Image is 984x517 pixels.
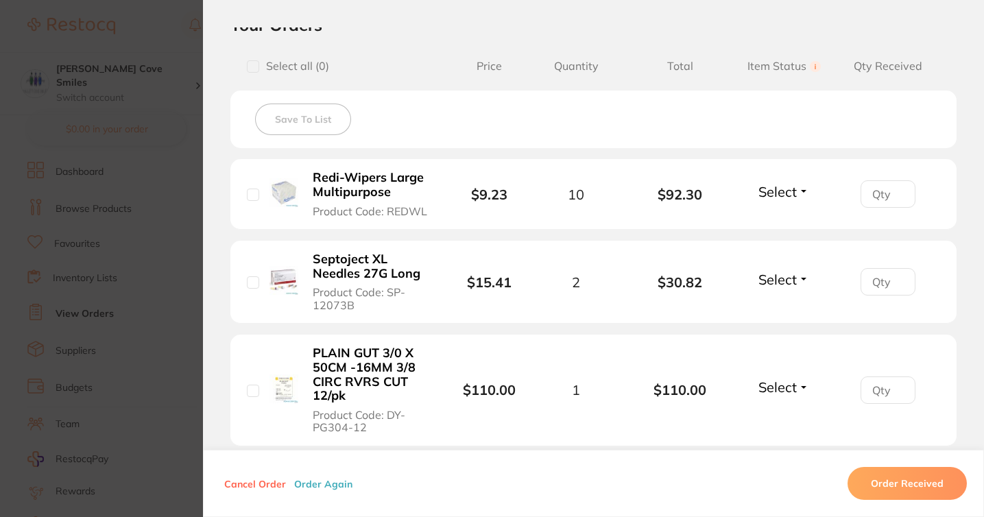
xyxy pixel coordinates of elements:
span: Qty Received [836,60,940,73]
b: $110.00 [463,381,516,398]
button: Save To List [255,104,351,135]
span: Product Code: DY-PG304-12 [313,409,430,434]
button: Order Again [290,477,357,490]
button: PLAIN GUT 3/0 X 50CM -16MM 3/8 CIRC RVRS CUT 12/pk Product Code: DY-PG304-12 [309,346,434,435]
b: Septoject XL Needles 27G Long [313,252,430,280]
b: $9.23 [471,186,507,203]
button: Select [754,378,813,396]
span: 2 [572,274,580,290]
span: Product Code: SP-12073B [313,286,430,311]
span: 1 [572,382,580,398]
img: Septoject XL Needles 27G Long [269,266,298,295]
input: Qty [861,180,915,208]
b: $110.00 [628,382,732,398]
span: Item Status [732,60,837,73]
button: Select [754,271,813,288]
img: PLAIN GUT 3/0 X 50CM -16MM 3/8 CIRC RVRS CUT 12/pk [269,374,298,403]
b: PLAIN GUT 3/0 X 50CM -16MM 3/8 CIRC RVRS CUT 12/pk [313,346,430,403]
span: Quantity [524,60,628,73]
span: Product Code: REDWL [313,205,427,217]
span: Select all ( 0 ) [259,60,329,73]
button: Order Received [848,467,967,500]
button: Redi-Wipers Large Multipurpose Product Code: REDWL [309,170,434,218]
b: $30.82 [628,274,732,290]
button: Cancel Order [220,477,290,490]
button: Select [754,183,813,200]
input: Qty [861,268,915,296]
span: Select [758,183,797,200]
span: 10 [568,187,584,202]
b: $92.30 [628,187,732,202]
img: Redi-Wipers Large Multipurpose [269,178,298,207]
input: Qty [861,376,915,404]
span: Price [455,60,524,73]
span: Total [628,60,732,73]
span: Select [758,378,797,396]
button: Septoject XL Needles 27G Long Product Code: SP-12073B [309,252,434,312]
span: Select [758,271,797,288]
b: $15.41 [467,274,512,291]
b: Redi-Wipers Large Multipurpose [313,171,430,199]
